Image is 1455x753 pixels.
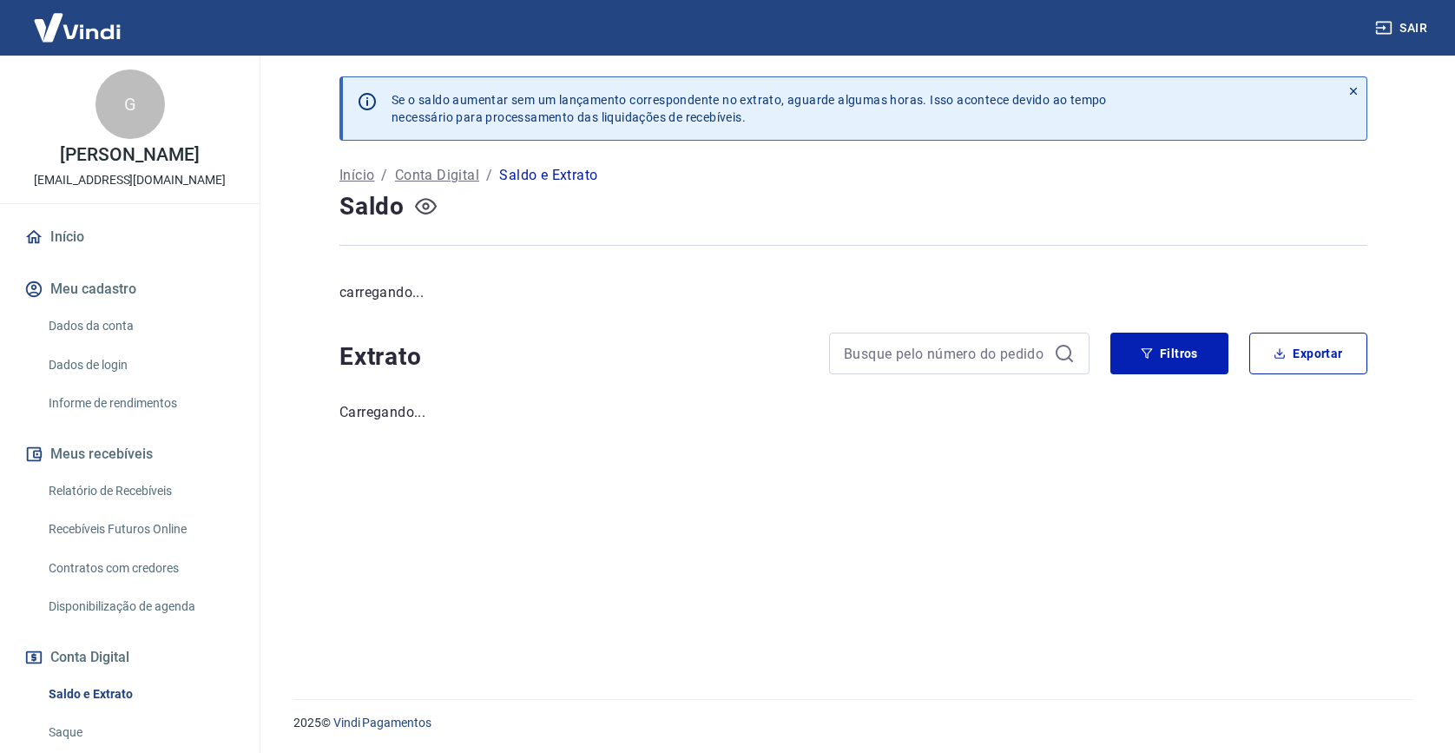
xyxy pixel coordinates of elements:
input: Busque pelo número do pedido [844,340,1047,367]
button: Sair [1372,12,1434,44]
a: Início [21,218,239,256]
p: Saldo e Extrato [499,165,597,186]
a: Relatório de Recebíveis [42,473,239,509]
img: Vindi [21,1,134,54]
h4: Saldo [339,189,405,224]
a: Disponibilização de agenda [42,589,239,624]
button: Meu cadastro [21,270,239,308]
a: Saldo e Extrato [42,677,239,712]
p: carregando... [339,282,1367,303]
button: Filtros [1110,333,1228,374]
a: Dados da conta [42,308,239,344]
p: [EMAIL_ADDRESS][DOMAIN_NAME] [34,171,226,189]
a: Vindi Pagamentos [333,716,431,730]
button: Meus recebíveis [21,435,239,473]
a: Conta Digital [395,165,479,186]
a: Recebíveis Futuros Online [42,512,239,547]
p: 2025 © [293,714,1413,732]
a: Dados de login [42,347,239,383]
p: / [381,165,387,186]
p: Se o saldo aumentar sem um lançamento correspondente no extrato, aguarde algumas horas. Isso acon... [392,91,1107,126]
a: Saque [42,715,239,750]
button: Conta Digital [21,638,239,677]
p: Carregando... [339,402,1367,423]
a: Contratos com credores [42,551,239,586]
div: G [95,69,165,139]
p: / [486,165,492,186]
p: [PERSON_NAME] [60,146,199,164]
h4: Extrato [339,340,808,374]
a: Início [339,165,374,186]
a: Informe de rendimentos [42,386,239,421]
button: Exportar [1249,333,1367,374]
